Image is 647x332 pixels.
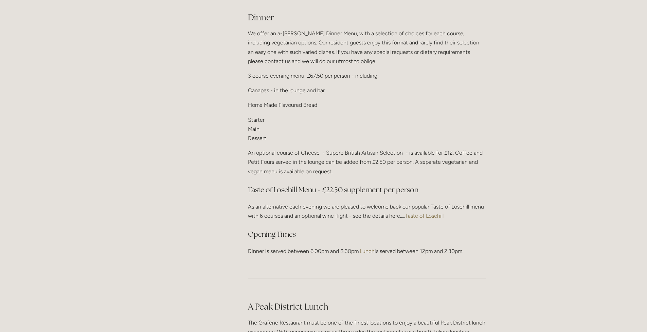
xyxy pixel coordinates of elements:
[248,71,486,80] p: 3 course evening menu: £67.50 per person - including:
[248,100,486,110] p: Home Made Flavoured Bread
[248,202,486,220] p: As an alternative each evening we are pleased to welcome back our popular Taste of Losehill menu ...
[248,86,486,95] p: Canapes - in the lounge and bar
[360,248,375,254] a: Lunch
[248,29,486,66] p: We offer an a-[PERSON_NAME] Dinner Menu, with a selection of choices for each course, including v...
[405,213,444,219] a: Taste of Losehill
[248,183,486,197] h3: Taste of Losehill Menu - £22.50 supplement per person
[248,12,486,23] h2: Dinner
[248,228,486,241] h3: Opening Times
[248,301,486,313] h2: A Peak District Lunch
[248,247,486,256] p: Dinner is served between 6.00pm and 8.30pm. is served between 12pm and 2.30pm.
[248,148,486,176] p: An optional course of Cheese - Superb British Artisan Selection - is available for £12. Coffee an...
[248,115,486,143] p: Starter Main Dessert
